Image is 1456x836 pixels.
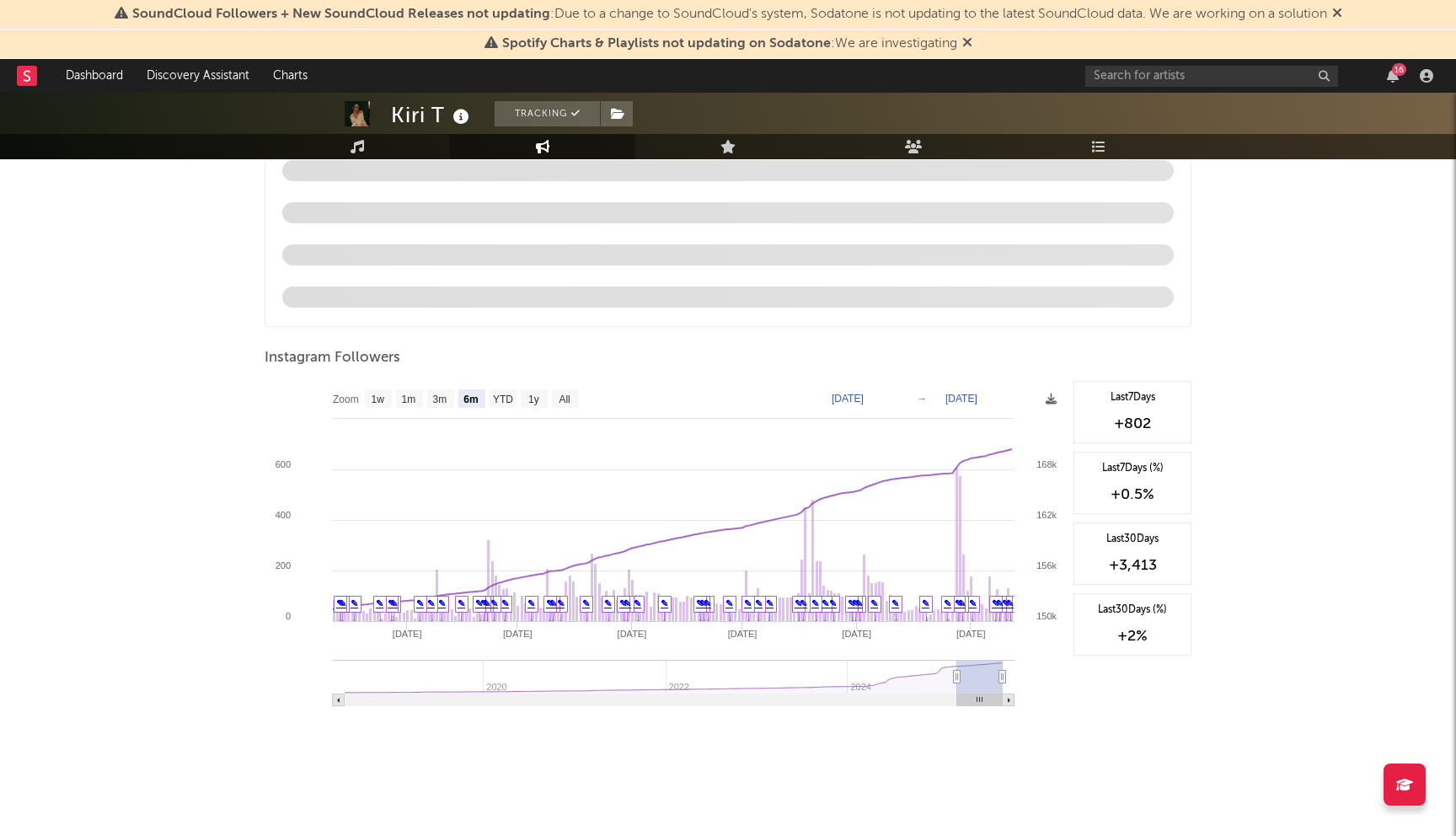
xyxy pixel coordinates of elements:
span: : Due to a change to SoundCloud's system, Sodatone is not updating to the latest SoundCloud data.... [132,8,1327,21]
a: ✎ [388,598,395,608]
a: ✎ [619,598,627,608]
span: Dismiss [1332,8,1342,21]
div: 16 [1392,63,1406,76]
a: ✎ [475,598,483,608]
a: ✎ [922,598,929,608]
text: All [559,394,570,405]
span: Spotify Charts & Playlists not updating on Sodatone [502,37,831,51]
div: Last 30 Days [1083,532,1182,547]
a: ✎ [811,598,819,608]
a: ✎ [766,598,773,608]
a: ✎ [546,598,554,608]
text: 168k [1036,459,1057,469]
a: ✎ [696,598,704,608]
a: ✎ [704,598,711,608]
text: 6m [463,394,478,405]
a: ✎ [944,598,951,608]
div: +3,413 [1083,555,1182,576]
div: Last 30 Days (%) [1083,603,1182,618]
button: Tracking [495,101,600,126]
text: 1m [402,394,416,405]
a: ✎ [557,598,565,608]
a: ✎ [604,598,612,608]
text: Zoom [333,394,359,405]
div: +802 [1083,414,1182,434]
a: ✎ [490,598,498,608]
a: ✎ [955,598,962,608]
a: ✎ [661,598,668,608]
text: 162k [1036,510,1057,520]
button: 16 [1387,69,1399,83]
text: → [917,393,927,405]
a: ✎ [480,598,488,608]
div: Kiri T [391,101,474,129]
a: ✎ [501,598,509,608]
div: +2 % [1083,626,1182,646]
a: ✎ [458,598,465,608]
a: Charts [261,59,319,93]
a: ✎ [992,598,999,608]
span: Dismiss [962,37,972,51]
text: [DATE] [393,629,422,639]
a: ✎ [582,598,590,608]
a: ✎ [996,598,1004,608]
a: ✎ [829,598,837,608]
text: [DATE] [618,629,647,639]
a: ✎ [634,598,641,608]
text: 150k [1036,611,1057,621]
a: ✎ [427,598,435,608]
div: Last 7 Days [1083,390,1182,405]
a: ✎ [852,598,859,608]
a: ✎ [624,598,631,608]
a: ✎ [795,598,802,608]
input: Search for artists [1085,66,1338,87]
text: 3m [433,394,447,405]
a: ✎ [755,598,763,608]
text: 600 [276,459,291,469]
text: [DATE] [503,629,533,639]
div: Last 7 Days (%) [1083,461,1182,476]
a: ✎ [351,598,358,608]
text: YTD [493,394,513,405]
text: [DATE] [945,393,977,405]
div: +0.5 % [1083,485,1182,505]
text: 1y [528,394,539,405]
a: ✎ [891,598,899,608]
text: [DATE] [956,629,986,639]
a: ✎ [336,598,344,608]
a: ✎ [376,598,383,608]
text: 156k [1036,560,1057,571]
text: 1w [372,394,385,405]
text: [DATE] [728,629,757,639]
a: ✎ [848,598,855,608]
text: 200 [276,560,291,571]
a: ✎ [969,598,977,608]
a: ✎ [1002,598,1009,608]
a: Dashboard [54,59,135,93]
a: ✎ [870,598,878,608]
span: Instagram Followers [265,348,400,368]
a: ✎ [438,598,446,608]
span: : We are investigating [502,37,957,51]
a: ✎ [800,598,807,608]
a: ✎ [725,598,733,608]
a: ✎ [744,598,752,608]
span: SoundCloud Followers + New SoundCloud Releases not updating [132,8,550,21]
a: ✎ [416,598,424,608]
text: [DATE] [832,393,864,405]
text: 400 [276,510,291,520]
a: ✎ [1006,598,1014,608]
text: 0 [286,611,291,621]
a: Discovery Assistant [135,59,261,93]
a: ✎ [822,598,829,608]
a: ✎ [527,598,535,608]
text: [DATE] [842,629,871,639]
